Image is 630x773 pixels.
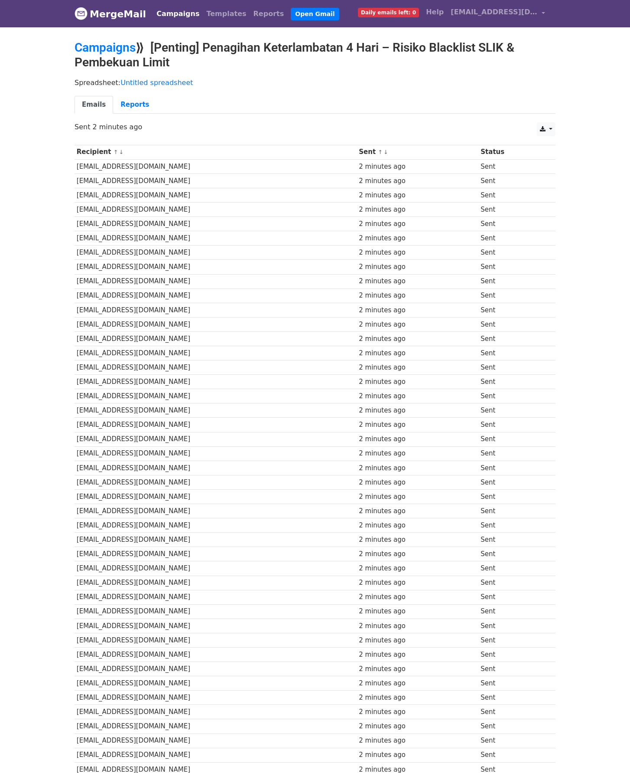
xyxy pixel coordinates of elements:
[75,705,357,719] td: [EMAIL_ADDRESS][DOMAIN_NAME]
[354,3,422,21] a: Daily emails left: 0
[359,678,476,688] div: 2 minutes ago
[451,7,537,17] span: [EMAIL_ADDRESS][DOMAIN_NAME]
[75,748,357,762] td: [EMAIL_ADDRESS][DOMAIN_NAME]
[75,604,357,619] td: [EMAIL_ADDRESS][DOMAIN_NAME]
[75,533,357,547] td: [EMAIL_ADDRESS][DOMAIN_NAME]
[479,533,546,547] td: Sent
[359,606,476,616] div: 2 minutes ago
[479,403,546,418] td: Sent
[113,96,156,114] a: Reports
[479,475,546,489] td: Sent
[75,619,357,633] td: [EMAIL_ADDRESS][DOMAIN_NAME]
[75,346,357,360] td: [EMAIL_ADDRESS][DOMAIN_NAME]
[359,750,476,760] div: 2 minutes ago
[479,647,546,662] td: Sent
[359,492,476,502] div: 2 minutes ago
[75,676,357,691] td: [EMAIL_ADDRESS][DOMAIN_NAME]
[359,276,476,286] div: 2 minutes ago
[75,78,555,87] p: Spreadsheet:
[359,506,476,516] div: 2 minutes ago
[479,303,546,317] td: Sent
[359,377,476,387] div: 2 minutes ago
[75,331,357,346] td: [EMAIL_ADDRESS][DOMAIN_NAME]
[359,592,476,602] div: 2 minutes ago
[359,176,476,186] div: 2 minutes ago
[75,303,357,317] td: [EMAIL_ADDRESS][DOMAIN_NAME]
[75,231,357,246] td: [EMAIL_ADDRESS][DOMAIN_NAME]
[479,590,546,604] td: Sent
[75,159,357,174] td: [EMAIL_ADDRESS][DOMAIN_NAME]
[479,619,546,633] td: Sent
[359,190,476,200] div: 2 minutes ago
[75,576,357,590] td: [EMAIL_ADDRESS][DOMAIN_NAME]
[75,7,88,20] img: MergeMail logo
[479,360,546,375] td: Sent
[75,719,357,734] td: [EMAIL_ADDRESS][DOMAIN_NAME]
[422,3,447,21] a: Help
[75,691,357,705] td: [EMAIL_ADDRESS][DOMAIN_NAME]
[587,731,630,773] div: Chat Widget
[153,5,203,23] a: Campaigns
[359,693,476,703] div: 2 minutes ago
[479,547,546,561] td: Sent
[479,331,546,346] td: Sent
[114,149,118,155] a: ↑
[479,375,546,389] td: Sent
[479,691,546,705] td: Sent
[75,504,357,518] td: [EMAIL_ADDRESS][DOMAIN_NAME]
[479,159,546,174] td: Sent
[359,664,476,674] div: 2 minutes ago
[75,274,357,288] td: [EMAIL_ADDRESS][DOMAIN_NAME]
[479,748,546,762] td: Sent
[479,317,546,331] td: Sent
[75,375,357,389] td: [EMAIL_ADDRESS][DOMAIN_NAME]
[479,576,546,590] td: Sent
[479,432,546,446] td: Sent
[75,561,357,576] td: [EMAIL_ADDRESS][DOMAIN_NAME]
[479,604,546,619] td: Sent
[359,291,476,301] div: 2 minutes ago
[75,461,357,475] td: [EMAIL_ADDRESS][DOMAIN_NAME]
[479,260,546,274] td: Sent
[378,149,383,155] a: ↑
[479,662,546,676] td: Sent
[359,334,476,344] div: 2 minutes ago
[75,418,357,432] td: [EMAIL_ADDRESS][DOMAIN_NAME]
[75,317,357,331] td: [EMAIL_ADDRESS][DOMAIN_NAME]
[479,288,546,303] td: Sent
[359,621,476,631] div: 2 minutes ago
[75,432,357,446] td: [EMAIL_ADDRESS][DOMAIN_NAME]
[359,406,476,416] div: 2 minutes ago
[75,633,357,647] td: [EMAIL_ADDRESS][DOMAIN_NAME]
[479,217,546,231] td: Sent
[75,518,357,533] td: [EMAIL_ADDRESS][DOMAIN_NAME]
[75,40,555,69] h2: ⟫ [Penting] Penagihan Keterlambatan 4 Hari – Risiko Blacklist SLIK & Pembekuan Limit
[479,346,546,360] td: Sent
[479,719,546,734] td: Sent
[203,5,250,23] a: Templates
[75,260,357,274] td: [EMAIL_ADDRESS][DOMAIN_NAME]
[359,563,476,573] div: 2 minutes ago
[479,676,546,691] td: Sent
[479,418,546,432] td: Sent
[359,736,476,746] div: 2 minutes ago
[359,721,476,731] div: 2 minutes ago
[479,389,546,403] td: Sent
[479,274,546,288] td: Sent
[75,475,357,489] td: [EMAIL_ADDRESS][DOMAIN_NAME]
[75,203,357,217] td: [EMAIL_ADDRESS][DOMAIN_NAME]
[75,5,146,23] a: MergeMail
[479,246,546,260] td: Sent
[75,547,357,561] td: [EMAIL_ADDRESS][DOMAIN_NAME]
[359,463,476,473] div: 2 minutes ago
[359,219,476,229] div: 2 minutes ago
[75,734,357,748] td: [EMAIL_ADDRESS][DOMAIN_NAME]
[359,320,476,330] div: 2 minutes ago
[359,434,476,444] div: 2 minutes ago
[75,188,357,202] td: [EMAIL_ADDRESS][DOMAIN_NAME]
[75,446,357,461] td: [EMAIL_ADDRESS][DOMAIN_NAME]
[359,248,476,258] div: 2 minutes ago
[479,145,546,159] th: Status
[359,635,476,645] div: 2 minutes ago
[75,489,357,504] td: [EMAIL_ADDRESS][DOMAIN_NAME]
